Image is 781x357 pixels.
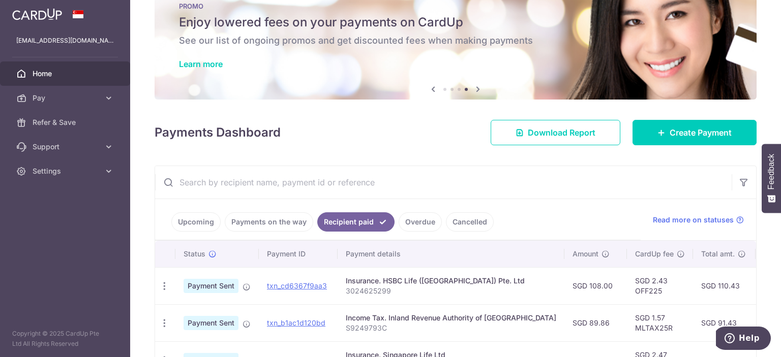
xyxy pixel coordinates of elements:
[653,215,744,225] a: Read more on statuses
[491,120,620,145] a: Download Report
[627,267,693,304] td: SGD 2.43 OFF225
[346,276,556,286] div: Insurance. HSBC Life ([GEOGRAPHIC_DATA]) Pte. Ltd
[716,327,771,352] iframe: Opens a widget where you can find more information
[12,8,62,20] img: CardUp
[762,144,781,213] button: Feedback - Show survey
[701,249,735,259] span: Total amt.
[446,212,494,232] a: Cancelled
[346,313,556,323] div: Income Tax. Inland Revenue Authority of [GEOGRAPHIC_DATA]
[33,69,100,79] span: Home
[267,281,327,290] a: txn_cd6367f9aa3
[767,154,776,189] span: Feedback
[653,215,734,225] span: Read more on statuses
[346,286,556,296] p: 3024625299
[573,249,598,259] span: Amount
[528,126,595,139] span: Download Report
[564,304,627,341] td: SGD 89.86
[633,120,757,145] a: Create Payment
[564,267,627,304] td: SGD 108.00
[171,212,221,232] a: Upcoming
[179,59,223,69] a: Learn more
[33,142,100,152] span: Support
[33,166,100,176] span: Settings
[670,126,732,139] span: Create Payment
[225,212,313,232] a: Payments on the way
[184,316,238,330] span: Payment Sent
[179,35,732,47] h6: See our list of ongoing promos and get discounted fees when making payments
[184,279,238,293] span: Payment Sent
[33,93,100,103] span: Pay
[635,249,674,259] span: CardUp fee
[317,212,395,232] a: Recipient paid
[693,267,756,304] td: SGD 110.43
[627,304,693,341] td: SGD 1.57 MLTAX25R
[346,323,556,333] p: S9249793C
[179,2,732,10] p: PROMO
[399,212,442,232] a: Overdue
[259,241,338,267] th: Payment ID
[33,117,100,127] span: Refer & Save
[155,123,281,142] h4: Payments Dashboard
[338,241,564,267] th: Payment details
[179,14,732,30] h5: Enjoy lowered fees on your payments on CardUp
[155,166,732,199] input: Search by recipient name, payment id or reference
[16,36,114,46] p: [EMAIL_ADDRESS][DOMAIN_NAME]
[184,249,205,259] span: Status
[267,318,325,327] a: txn_b1ac1d120bd
[693,304,756,341] td: SGD 91.43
